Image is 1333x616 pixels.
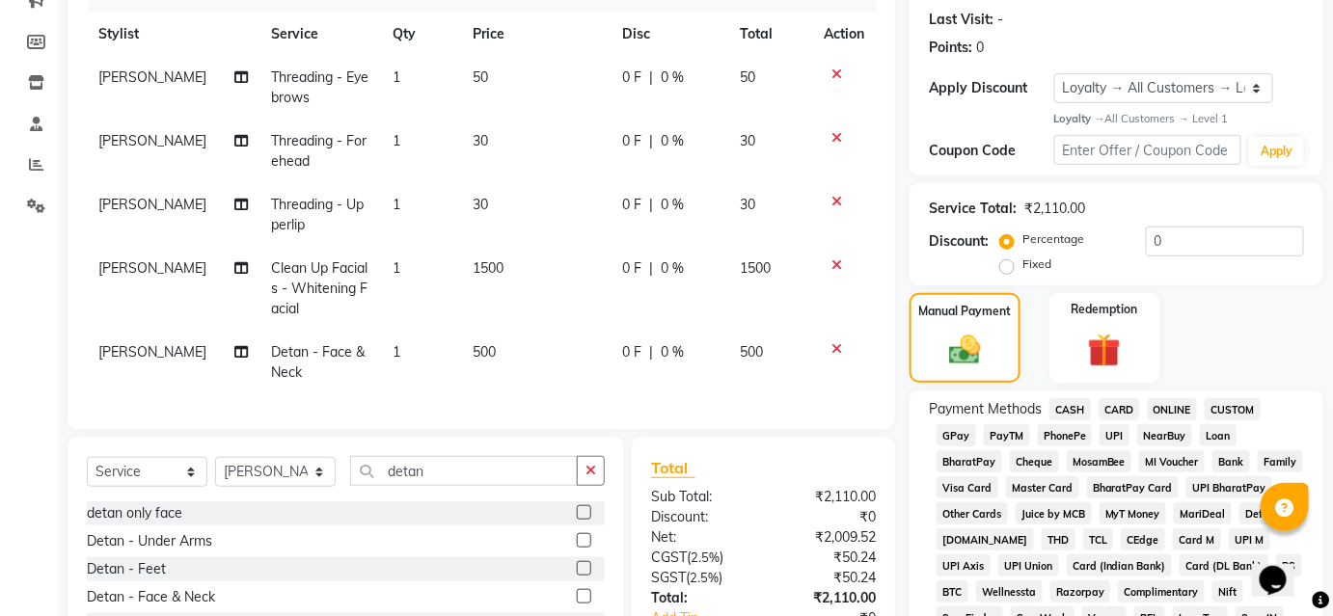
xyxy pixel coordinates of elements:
[1174,502,1232,524] span: MariDeal
[272,68,369,106] span: Threading - Eyebrows
[393,132,400,149] span: 1
[649,342,653,362] span: |
[649,258,653,279] span: |
[929,10,993,30] div: Last Visit:
[690,570,719,585] span: 2.5%
[1067,450,1132,472] span: MosamBee
[461,13,610,56] th: Price
[272,343,366,381] span: Detan - Face & Neck
[98,259,206,277] span: [PERSON_NAME]
[937,580,968,603] span: BTC
[929,231,989,252] div: Discount:
[473,68,488,86] span: 50
[1239,502,1295,524] span: DefiDeal
[937,450,1002,472] span: BharatPay
[1022,255,1051,273] label: Fixed
[1121,528,1165,550] span: CEdge
[393,343,400,361] span: 1
[1212,450,1250,472] span: Bank
[637,568,764,588] div: ( )
[984,424,1030,446] span: PayTM
[1137,424,1192,446] span: NearBuy
[1249,137,1304,166] button: Apply
[937,554,991,576] span: UPI Axis
[1186,476,1272,498] span: UPI BharatPay
[763,487,890,507] div: ₹2,110.00
[1229,528,1270,550] span: UPI M
[929,38,972,58] div: Points:
[661,67,684,88] span: 0 %
[728,13,812,56] th: Total
[473,132,488,149] span: 30
[98,68,206,86] span: [PERSON_NAME]
[1022,230,1084,248] label: Percentage
[763,527,890,548] div: ₹2,009.52
[1258,450,1303,472] span: Family
[929,78,1054,98] div: Apply Discount
[929,199,1017,219] div: Service Total:
[661,342,684,362] span: 0 %
[1139,450,1205,472] span: MI Voucher
[260,13,381,56] th: Service
[637,507,764,527] div: Discount:
[272,196,365,233] span: Threading - Upperlip
[649,195,653,215] span: |
[763,588,890,608] div: ₹2,110.00
[1200,424,1237,446] span: Loan
[1042,528,1075,550] span: THD
[381,13,461,56] th: Qty
[1205,398,1261,420] span: CUSTOM
[1010,450,1059,472] span: Cheque
[473,259,503,277] span: 1500
[1024,199,1085,219] div: ₹2,110.00
[937,528,1034,550] span: [DOMAIN_NAME]
[87,587,215,607] div: Detan - Face & Neck
[929,399,1042,419] span: Payment Methods
[1100,502,1167,524] span: MyT Money
[740,259,771,277] span: 1500
[393,259,400,277] span: 1
[87,13,260,56] th: Stylist
[1118,580,1205,603] span: Complimentary
[87,531,212,551] div: Detan - Under Arms
[937,476,998,498] span: Visa Card
[651,458,695,478] span: Total
[1087,476,1180,498] span: BharatPay Card
[661,131,684,151] span: 0 %
[393,68,400,86] span: 1
[98,196,206,213] span: [PERSON_NAME]
[649,67,653,88] span: |
[939,332,991,368] img: _cash.svg
[1050,580,1111,603] span: Razorpay
[1148,398,1198,420] span: ONLINE
[1173,528,1221,550] span: Card M
[98,343,206,361] span: [PERSON_NAME]
[350,456,578,486] input: Search or Scan
[740,132,755,149] span: 30
[918,303,1011,320] label: Manual Payment
[473,343,496,361] span: 500
[1016,502,1092,524] span: Juice by MCB
[622,195,641,215] span: 0 F
[622,342,641,362] span: 0 F
[651,549,687,566] span: CGST
[637,548,764,568] div: ( )
[1072,301,1138,318] label: Redemption
[393,196,400,213] span: 1
[637,487,764,507] div: Sub Total:
[1006,476,1079,498] span: Master Card
[1054,111,1304,127] div: All Customers → Level 1
[649,131,653,151] span: |
[929,141,1054,161] div: Coupon Code
[740,196,755,213] span: 30
[691,549,720,565] span: 2.5%
[622,67,641,88] span: 0 F
[622,131,641,151] span: 0 F
[1054,112,1105,125] strong: Loyalty →
[1038,424,1093,446] span: PhonePe
[637,588,764,608] div: Total:
[1099,398,1140,420] span: CARD
[661,195,684,215] span: 0 %
[937,424,976,446] span: GPay
[1180,554,1268,576] span: Card (DL Bank)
